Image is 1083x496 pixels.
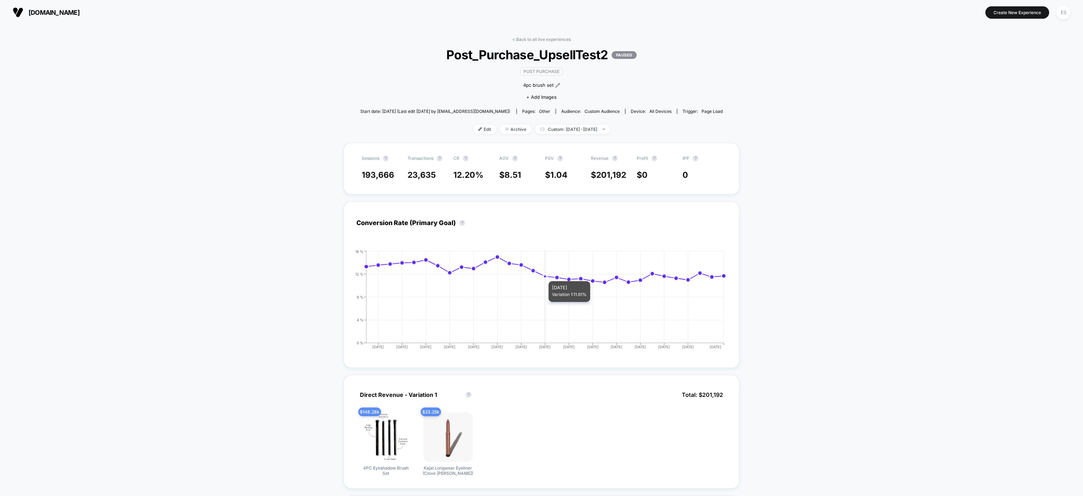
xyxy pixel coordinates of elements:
span: Archive [500,125,532,134]
span: 4PC Eyeshadow Brush Set [359,465,412,476]
tspan: [DATE] [587,345,599,349]
span: other [539,109,550,114]
span: $ 23.25k [421,407,441,416]
div: CONVERSION_RATE [349,249,720,355]
img: calendar [540,127,544,131]
span: Sessions [362,156,379,161]
span: Page Load [702,109,723,114]
span: 1.04 [550,170,568,180]
button: ? [651,156,657,161]
img: edit [478,127,482,131]
tspan: [DATE] [491,345,503,349]
span: Custom: [DATE] - [DATE] [535,125,610,134]
span: Custom Audience [585,109,620,114]
button: ? [383,156,388,161]
tspan: [DATE] [710,345,721,349]
span: $ [637,170,648,180]
tspan: 12 % [355,272,363,276]
span: Post_Purchase_UpsellTest2 [379,47,705,62]
tspan: [DATE] [659,345,670,349]
tspan: [DATE] [682,345,694,349]
button: ? [512,156,518,161]
tspan: [DATE] [420,345,432,349]
span: 23,635 [408,170,436,180]
span: Edit [473,125,496,134]
tspan: [DATE] [468,345,479,349]
tspan: [DATE] [611,345,622,349]
span: Post Purchase [520,67,563,75]
span: $ 148.28k [358,407,381,416]
span: Start date: [DATE] (Last edit [DATE] by [EMAIL_ADDRESS][DOMAIN_NAME]) [360,109,510,114]
span: + Add Images [526,94,557,100]
tspan: 4 % [357,317,363,322]
span: CR [453,156,459,161]
span: 201,192 [596,170,626,180]
button: Create New Experience [985,6,1049,19]
span: [DOMAIN_NAME] [29,9,80,16]
tspan: 16 % [355,249,363,253]
span: all devices [649,109,672,114]
span: $ [499,170,521,180]
button: ES [1054,5,1072,20]
span: PSV [545,156,554,161]
img: end [602,128,605,130]
img: Visually logo [13,7,23,18]
tspan: [DATE] [539,345,551,349]
span: 8.51 [504,170,521,180]
button: ? [612,156,618,161]
img: 4PC Eyeshadow Brush Set [361,412,410,462]
span: Kajal Longwear Eyeliner (Clove [PERSON_NAME]) [422,465,475,476]
div: ES [1057,6,1070,19]
img: Kajal Longwear Eyeliner (Clove Kohl) [423,412,473,462]
div: Audience: [561,109,620,114]
tspan: [DATE] [563,345,575,349]
img: end [505,127,509,131]
span: Revenue [591,156,608,161]
button: ? [459,220,465,226]
span: 12.20 % [453,170,483,180]
span: $ [545,170,568,180]
span: Transactions [408,156,433,161]
p: PAUSED [612,51,637,59]
span: 4pc brush set [523,82,553,89]
button: ? [557,156,563,161]
tspan: [DATE] [444,345,455,349]
span: Device: [625,109,677,114]
tspan: [DATE] [635,345,646,349]
span: AOV [499,156,509,161]
div: Pages: [522,109,550,114]
button: ? [437,156,442,161]
tspan: [DATE] [515,345,527,349]
button: ? [693,156,698,161]
span: $ [591,170,626,180]
span: 0 [683,170,688,180]
tspan: 8 % [357,295,363,299]
a: < Back to all live experiences [512,37,571,42]
button: ? [463,156,469,161]
span: 0 [642,170,648,180]
button: [DOMAIN_NAME] [11,7,82,18]
div: Trigger: [683,109,723,114]
tspan: [DATE] [396,345,408,349]
span: Profit [637,156,648,161]
span: IPP [683,156,689,161]
div: Conversion Rate (Primary Goal) [356,219,469,226]
button: ? [466,392,471,398]
span: Total: $ 201,192 [678,388,727,402]
tspan: 0 % [357,340,363,345]
tspan: [DATE] [372,345,384,349]
span: 193,666 [362,170,394,180]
